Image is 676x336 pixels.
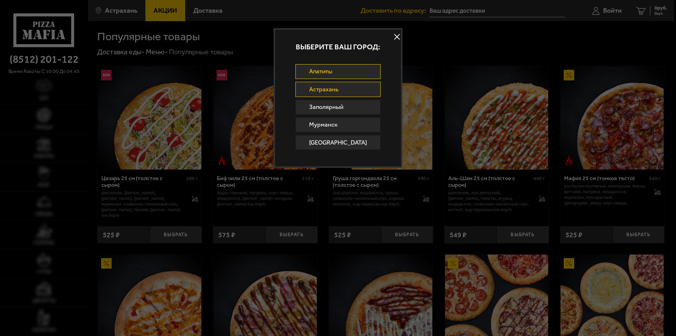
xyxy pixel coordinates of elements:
a: Заполярный [295,100,381,115]
a: Мурманск [295,117,381,132]
a: [GEOGRAPHIC_DATA] [295,135,381,150]
a: Апатиты [295,64,381,79]
p: Выберите ваш город: [275,43,401,50]
a: Астрахань [295,82,381,97]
